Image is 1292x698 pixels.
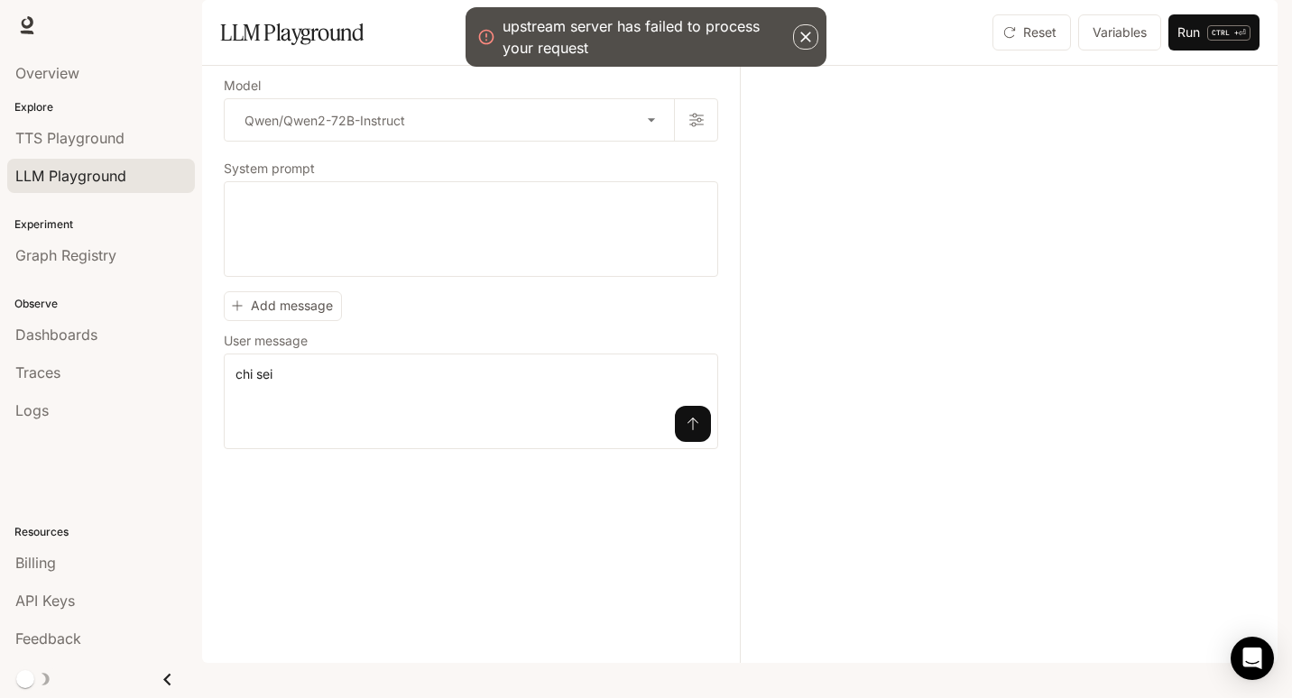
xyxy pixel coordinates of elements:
[245,111,405,130] p: Qwen/Qwen2-72B-Instruct
[503,15,789,59] div: upstream server has failed to process your request
[225,99,674,141] div: Qwen/Qwen2-72B-Instruct
[1078,14,1161,51] button: Variables
[1168,14,1260,51] button: RunCTRL +⏎
[224,79,261,92] p: Model
[1207,25,1250,41] p: ⏎
[1231,637,1274,680] div: Open Intercom Messenger
[1212,27,1239,38] p: CTRL +
[224,335,308,347] p: User message
[992,14,1071,51] button: Reset
[224,291,342,321] button: Add message
[220,14,364,51] h1: LLM Playground
[224,162,315,175] p: System prompt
